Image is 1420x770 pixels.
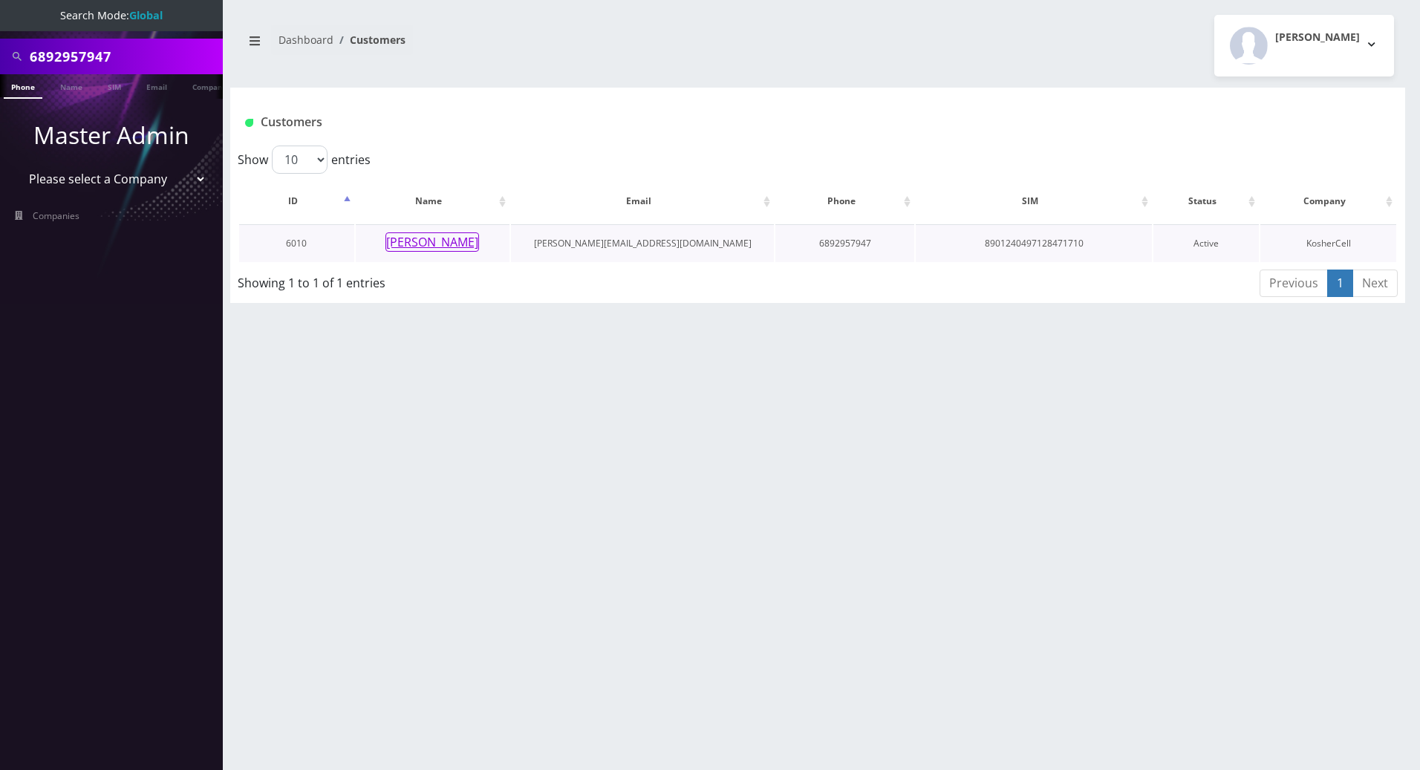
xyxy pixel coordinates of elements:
[1327,270,1353,297] a: 1
[272,146,328,174] select: Showentries
[245,115,1196,129] h1: Customers
[239,224,354,262] td: 6010
[916,180,1152,223] th: SIM: activate to sort column ascending
[238,146,371,174] label: Show entries
[333,32,406,48] li: Customers
[139,74,175,97] a: Email
[239,180,354,223] th: ID: activate to sort column descending
[511,180,774,223] th: Email: activate to sort column ascending
[60,8,163,22] span: Search Mode:
[53,74,90,97] a: Name
[279,33,333,47] a: Dashboard
[1153,180,1259,223] th: Status: activate to sort column ascending
[1260,180,1396,223] th: Company: activate to sort column ascending
[1352,270,1398,297] a: Next
[1260,224,1396,262] td: KosherCell
[775,224,914,262] td: 6892957947
[129,8,163,22] strong: Global
[511,224,774,262] td: [PERSON_NAME][EMAIL_ADDRESS][DOMAIN_NAME]
[100,74,128,97] a: SIM
[1153,224,1259,262] td: Active
[33,209,79,222] span: Companies
[385,232,479,252] button: [PERSON_NAME]
[1214,15,1394,76] button: [PERSON_NAME]
[1260,270,1328,297] a: Previous
[30,42,219,71] input: Search All Companies
[238,268,710,292] div: Showing 1 to 1 of 1 entries
[356,180,509,223] th: Name: activate to sort column ascending
[185,74,235,97] a: Company
[775,180,914,223] th: Phone: activate to sort column ascending
[4,74,42,99] a: Phone
[241,25,807,67] nav: breadcrumb
[1275,31,1360,44] h2: [PERSON_NAME]
[916,224,1152,262] td: 8901240497128471710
